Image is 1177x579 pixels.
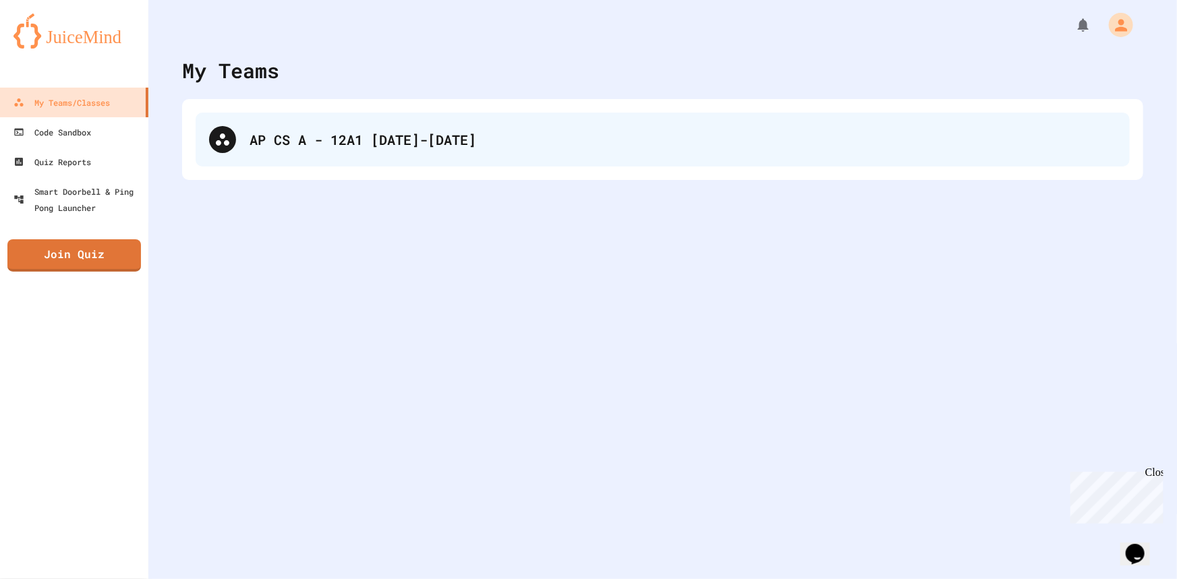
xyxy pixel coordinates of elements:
[250,129,1116,150] div: AP CS A - 12A1 [DATE]-[DATE]
[1065,466,1164,524] iframe: chat widget
[13,13,135,49] img: logo-orange.svg
[1050,13,1095,36] div: My Notifications
[5,5,93,86] div: Chat with us now!Close
[13,154,91,170] div: Quiz Reports
[7,239,141,272] a: Join Quiz
[13,183,143,216] div: Smart Doorbell & Ping Pong Launcher
[13,124,91,140] div: Code Sandbox
[1095,9,1137,40] div: My Account
[13,94,110,111] div: My Teams/Classes
[182,55,279,86] div: My Teams
[1120,525,1164,566] iframe: chat widget
[196,113,1130,166] div: AP CS A - 12A1 [DATE]-[DATE]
